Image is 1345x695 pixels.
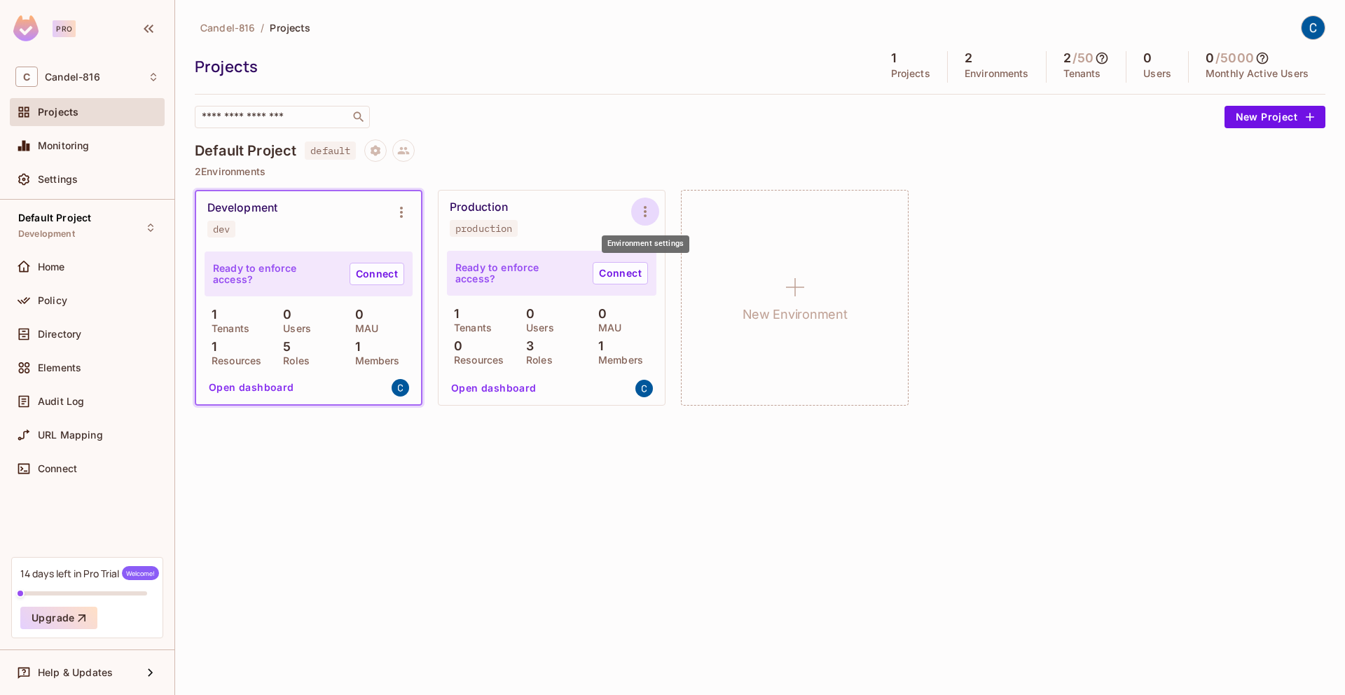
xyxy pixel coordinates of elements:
[593,262,648,284] a: Connect
[20,566,159,580] div: 14 days left in Pro Trial
[276,308,291,322] p: 0
[591,322,621,333] p: MAU
[1206,68,1309,79] p: Monthly Active Users
[207,201,277,215] div: Development
[276,323,311,334] p: Users
[20,607,97,629] button: Upgrade
[38,463,77,474] span: Connect
[447,322,492,333] p: Tenants
[38,106,78,118] span: Projects
[602,235,689,253] div: Environment settings
[446,377,542,399] button: Open dashboard
[631,198,659,226] button: Environment settings
[1215,51,1254,65] h5: / 5000
[45,71,100,83] span: Workspace: Candel-816
[195,166,1325,177] p: 2 Environments
[203,376,300,399] button: Open dashboard
[38,667,113,678] span: Help & Updates
[205,355,261,366] p: Resources
[276,340,291,354] p: 5
[591,339,603,353] p: 1
[18,228,75,240] span: Development
[261,21,264,34] li: /
[387,198,415,226] button: Environment settings
[38,429,103,441] span: URL Mapping
[519,307,534,321] p: 0
[519,355,553,366] p: Roles
[591,355,643,366] p: Members
[305,142,356,160] span: default
[1143,51,1152,65] h5: 0
[1302,16,1325,39] img: Candel Brawsha
[364,146,387,160] span: Project settings
[348,323,378,334] p: MAU
[1225,106,1325,128] button: New Project
[891,51,896,65] h5: 1
[38,329,81,340] span: Directory
[38,396,84,407] span: Audit Log
[348,340,360,354] p: 1
[205,340,216,354] p: 1
[392,379,409,397] img: candelbrawsha@gmail.com
[200,21,255,34] span: Candel-816
[1063,68,1101,79] p: Tenants
[53,20,76,37] div: Pro
[1206,51,1214,65] h5: 0
[38,362,81,373] span: Elements
[38,140,90,151] span: Monitoring
[965,68,1029,79] p: Environments
[15,67,38,87] span: C
[205,323,249,334] p: Tenants
[591,307,607,321] p: 0
[38,295,67,306] span: Policy
[519,339,534,353] p: 3
[447,307,459,321] p: 1
[455,223,512,234] div: production
[276,355,310,366] p: Roles
[455,262,581,284] p: Ready to enforce access?
[122,566,159,580] span: Welcome!
[635,380,653,397] img: candelbrawsha@gmail.com
[348,355,400,366] p: Members
[348,308,364,322] p: 0
[1143,68,1171,79] p: Users
[447,339,462,353] p: 0
[350,263,404,285] a: Connect
[891,68,930,79] p: Projects
[270,21,310,34] span: Projects
[1072,51,1094,65] h5: / 50
[743,304,848,325] h1: New Environment
[18,212,91,223] span: Default Project
[519,322,554,333] p: Users
[195,142,296,159] h4: Default Project
[447,355,504,366] p: Resources
[213,223,230,235] div: dev
[195,56,867,77] div: Projects
[13,15,39,41] img: SReyMgAAAABJRU5ErkJggg==
[213,263,338,285] p: Ready to enforce access?
[965,51,972,65] h5: 2
[205,308,216,322] p: 1
[38,261,65,273] span: Home
[38,174,78,185] span: Settings
[1063,51,1071,65] h5: 2
[450,200,508,214] div: Production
